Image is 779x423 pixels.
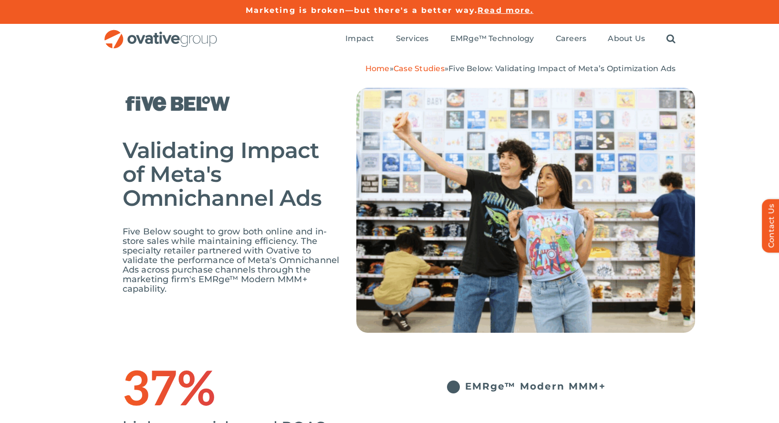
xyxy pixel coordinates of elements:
[365,64,676,73] span: » »
[356,88,695,333] img: Five-Below-4.png
[450,34,534,44] a: EMRge™ Technology
[345,34,374,44] a: Impact
[608,34,645,44] a: About Us
[104,29,218,38] a: OG_Full_horizontal_RGB
[396,34,429,44] a: Services
[448,64,675,73] span: Five Below: Validating Impact of Meta’s Optimization Ads
[365,64,390,73] a: Home
[345,34,374,43] span: Impact
[450,34,534,43] span: EMRge™ Technology
[123,137,322,211] span: Validating Impact of Meta's Omnichannel Ads
[246,6,478,15] a: Marketing is broken—but there's a better way.
[608,34,645,43] span: About Us
[556,34,587,44] a: Careers
[465,381,695,392] h5: EMRge™ Modern MMM+
[666,34,675,44] a: Search
[345,24,675,54] nav: Menu
[394,64,445,73] a: Case Studies
[123,376,409,406] h1: 37%
[478,6,533,15] a: Read more.
[396,34,429,43] span: Services
[123,226,340,294] span: Five Below sought to grow both online and in-store sales while maintaining efficiency. The specia...
[123,88,233,119] img: Five Below
[556,34,587,43] span: Careers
